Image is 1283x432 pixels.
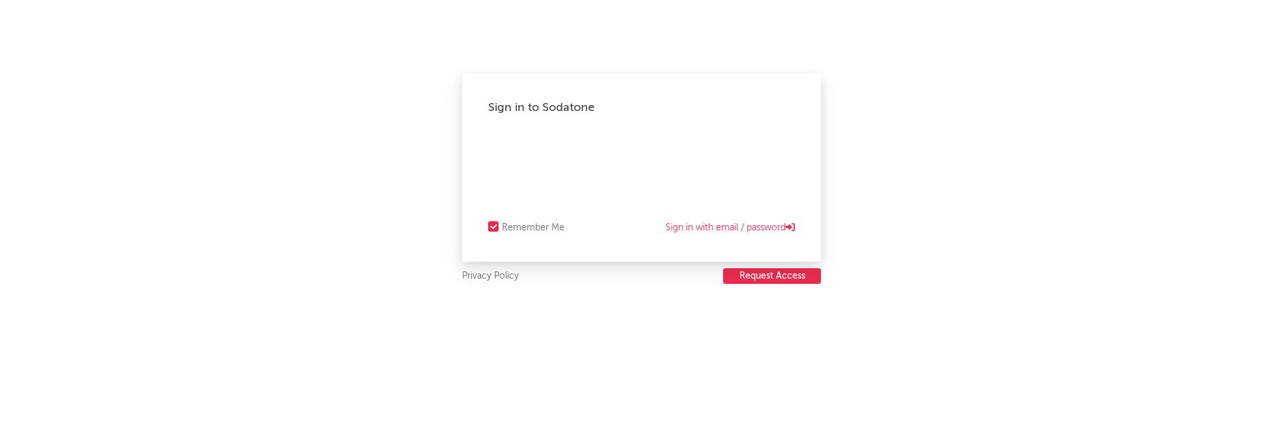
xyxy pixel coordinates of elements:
a: Privacy Policy [462,268,519,285]
div: Sign in to Sodatone [488,100,795,116]
a: Sign in with email / password [666,220,795,236]
a: Request Access [723,268,821,285]
div: Remember Me [502,220,564,236]
button: Request Access [723,268,821,284]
